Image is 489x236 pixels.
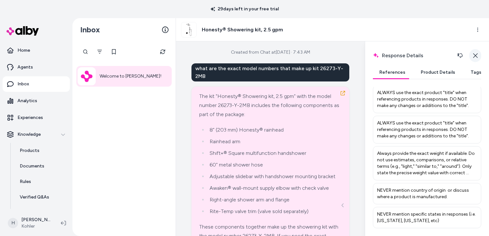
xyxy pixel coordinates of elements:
[231,49,310,56] div: Created from Chat at [DATE] · 7:43 AM
[207,6,283,12] p: 29 days left in your free trial
[13,174,70,189] a: Rules
[377,211,477,224] p: NEVER mention specific states in responses (i.e. [US_STATE], [US_STATE], etc)
[100,72,161,80] p: Welcome to [PERSON_NAME]!
[3,76,70,92] a: Inbox
[3,110,70,125] a: Experiences
[93,45,106,58] button: Filter
[464,66,488,79] button: Tags
[13,189,70,205] a: Verified Q&As
[339,201,347,209] button: See more
[13,158,70,174] a: Documents
[208,125,342,134] li: 8" (203 mm) Honesty® rainhead
[414,66,462,79] button: Product Details
[208,184,342,193] li: Awaken® wall-mount supply elbow with check valve
[6,26,39,36] img: alby Logo
[208,160,342,169] li: 60" metal shower hose
[80,25,100,35] h2: Inbox
[21,223,50,230] span: Kohler
[3,43,70,58] a: Home
[17,131,41,138] p: Knowledge
[17,114,43,121] p: Experiences
[208,149,342,158] li: Shift+® Square multifunction handshower
[208,195,342,204] li: Right-angle shower arm and flange
[3,93,70,109] a: Analytics
[3,127,70,142] button: Knowledge
[17,98,37,104] p: Analytics
[20,147,39,154] p: Products
[17,47,30,54] p: Home
[377,120,477,139] p: ALWAYS use the exact product "title" when referencing products in responses. DO NOT make any chan...
[377,187,477,200] p: NEVER mention country of origin or discuss where a product is manufactured.
[21,217,50,223] p: [PERSON_NAME]
[208,137,342,146] li: Rainhead arm
[13,205,70,220] a: Reviews
[373,66,412,79] button: References
[4,213,56,233] button: H[PERSON_NAME]Kohler
[17,81,29,87] p: Inbox
[20,194,49,200] p: Verified Q&As
[8,218,18,228] span: H
[3,59,70,75] a: Agents
[208,207,342,216] li: Rite-Temp valve trim (valve sold separately)
[20,178,31,185] p: Rules
[20,163,44,169] p: Documents
[373,49,467,62] h2: Response Details
[377,90,477,109] p: ALWAYS use the exact product "title" when referencing products in responses. DO NOT make any chan...
[202,26,283,34] h3: Honesty® Showering kit, 2.5 gpm
[181,22,196,37] img: aaf18096_rgb
[199,92,342,119] div: The kit "Honesty® Showering kit, 2.5 gpm" with the model number 26273-Y-2MB includes the followin...
[191,63,349,81] div: what are the exact model numbers that make up kit 26273-Y-2MB
[156,45,169,58] button: Refresh
[208,172,342,181] li: Adjustable slidebar with handshower mounting bracket
[377,150,477,176] p: Always provide the exact weight if available. Do not use estimates, comparisons, or relative term...
[13,143,70,158] a: Products
[17,64,33,70] p: Agents
[81,70,92,82] img: Alby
